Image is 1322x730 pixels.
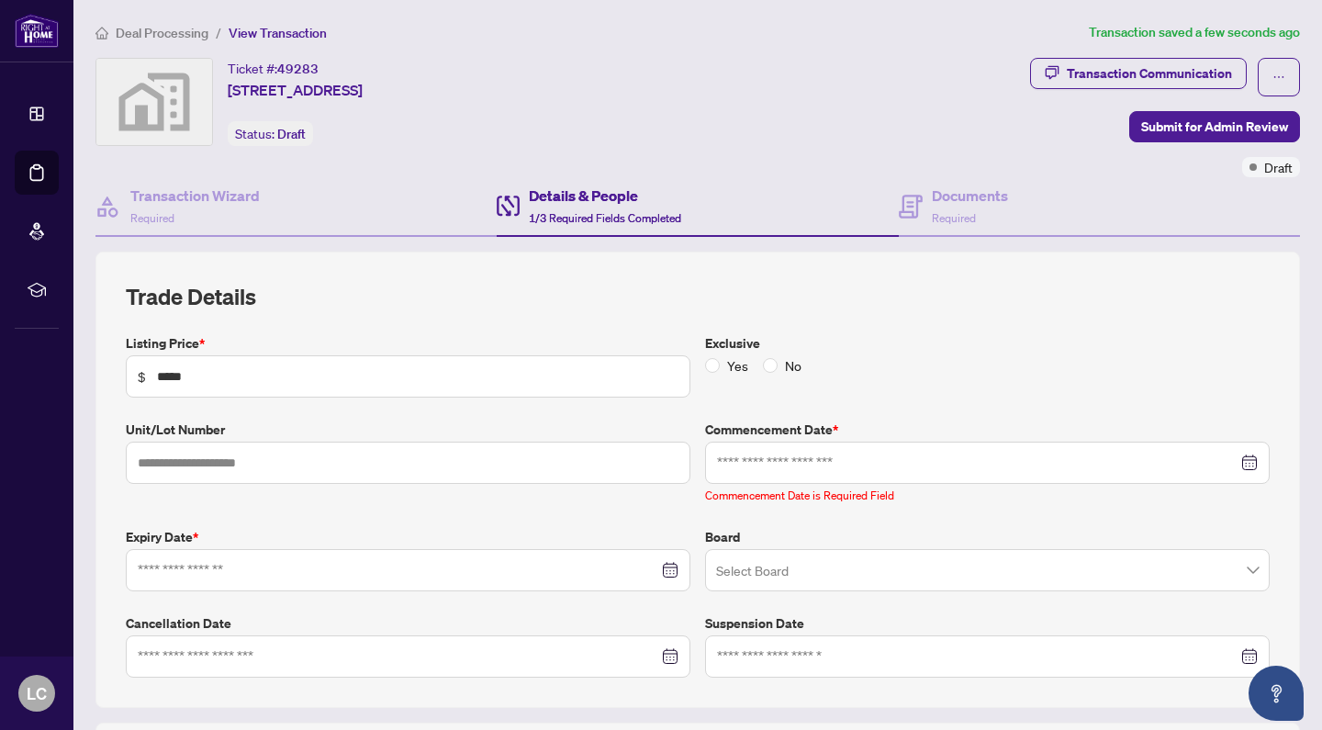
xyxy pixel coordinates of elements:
[15,14,59,48] img: logo
[1264,157,1293,177] span: Draft
[130,185,260,207] h4: Transaction Wizard
[138,366,146,387] span: $
[932,211,976,225] span: Required
[1141,112,1288,141] span: Submit for Admin Review
[705,527,1270,547] label: Board
[277,126,306,142] span: Draft
[720,355,756,376] span: Yes
[27,680,47,706] span: LC
[228,79,363,101] span: [STREET_ADDRESS]
[228,58,319,79] div: Ticket #:
[229,25,327,41] span: View Transaction
[705,333,1270,354] label: Exclusive
[216,22,221,43] li: /
[1129,111,1300,142] button: Submit for Admin Review
[116,25,208,41] span: Deal Processing
[95,27,108,39] span: home
[228,121,313,146] div: Status:
[1030,58,1247,89] button: Transaction Communication
[705,489,894,502] span: Commencement Date is Required Field
[126,613,690,634] label: Cancellation Date
[130,211,174,225] span: Required
[1272,71,1285,84] span: ellipsis
[126,282,1270,311] h2: Trade Details
[705,420,1270,440] label: Commencement Date
[1249,666,1304,721] button: Open asap
[126,527,690,547] label: Expiry Date
[277,61,319,77] span: 49283
[1067,59,1232,88] div: Transaction Communication
[529,185,681,207] h4: Details & People
[126,420,690,440] label: Unit/Lot Number
[778,355,809,376] span: No
[126,333,690,354] label: Listing Price
[1089,22,1300,43] article: Transaction saved a few seconds ago
[705,613,1270,634] label: Suspension Date
[932,185,1008,207] h4: Documents
[529,211,681,225] span: 1/3 Required Fields Completed
[96,59,212,145] img: svg%3e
